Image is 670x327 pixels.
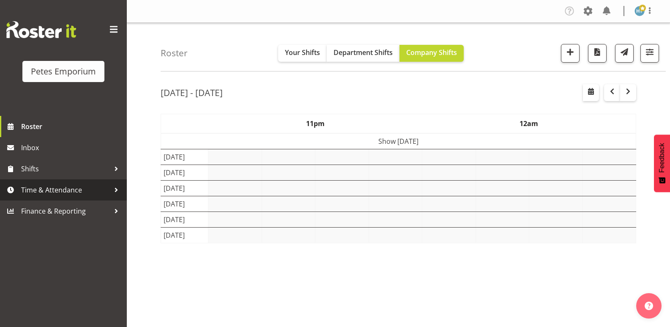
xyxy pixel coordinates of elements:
button: Send a list of all shifts for the selected filtered period to all rostered employees. [615,44,634,63]
span: Feedback [658,143,666,173]
td: [DATE] [161,180,208,196]
span: Department Shifts [334,48,393,57]
img: Rosterit website logo [6,21,76,38]
span: Your Shifts [285,48,320,57]
button: Feedback - Show survey [654,135,670,192]
button: Download a PDF of the roster according to the set date range. [588,44,607,63]
td: [DATE] [161,227,208,243]
td: [DATE] [161,196,208,212]
span: Finance & Reporting [21,205,110,217]
td: [DATE] [161,212,208,227]
h2: [DATE] - [DATE] [161,87,223,98]
button: Department Shifts [327,45,399,62]
th: 11pm [208,114,422,133]
th: 12am [422,114,636,133]
button: Add a new shift [561,44,580,63]
div: Petes Emporium [31,65,96,78]
span: Time & Attendance [21,184,110,196]
h4: Roster [161,48,188,58]
button: Filter Shifts [640,44,659,63]
button: Company Shifts [399,45,464,62]
td: [DATE] [161,149,208,165]
span: Shifts [21,162,110,175]
td: [DATE] [161,165,208,180]
td: Show [DATE] [161,133,636,149]
img: helena-tomlin701.jpg [634,6,645,16]
span: Inbox [21,141,123,154]
span: Roster [21,120,123,133]
button: Your Shifts [278,45,327,62]
button: Select a specific date within the roster. [583,84,599,101]
img: help-xxl-2.png [645,302,653,310]
span: Company Shifts [406,48,457,57]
